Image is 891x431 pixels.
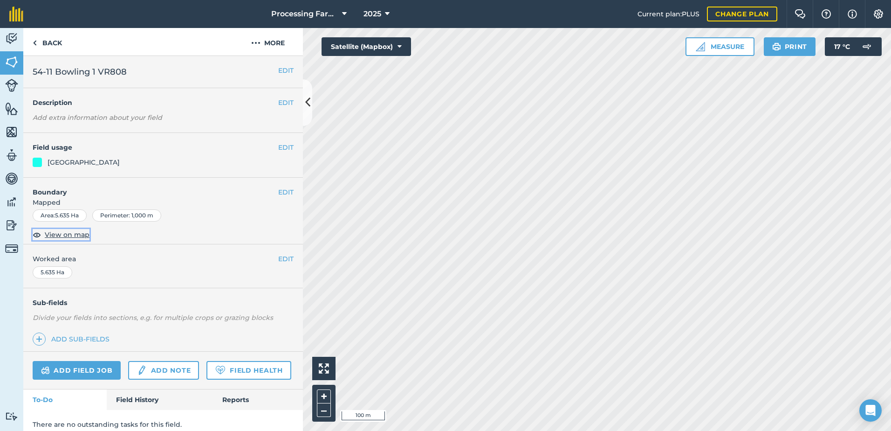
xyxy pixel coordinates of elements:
[5,172,18,186] img: svg+xml;base64,PD94bWwgdmVyc2lvbj0iMS4wIiBlbmNvZGluZz0idXRmLTgiPz4KPCEtLSBHZW5lcmF0b3I6IEFkb2JlIE...
[772,41,781,52] img: svg+xml;base64,PHN2ZyB4bWxucz0iaHR0cDovL3d3dy53My5vcmcvMjAwMC9zdmciIHdpZHRoPSIxOSIgaGVpZ2h0PSIyNC...
[251,37,260,49] img: svg+xml;base64,PHN2ZyB4bWxucz0iaHR0cDovL3d3dy53My5vcmcvMjAwMC9zdmciIHdpZHRoPSIyMCIgaGVpZ2h0PSIyNC...
[23,28,71,56] a: Back
[233,28,303,56] button: More
[23,197,303,208] span: Mapped
[5,218,18,232] img: svg+xml;base64,PD94bWwgdmVyc2lvbj0iMS4wIiBlbmNvZGluZz0idXRmLTgiPz4KPCEtLSBHZW5lcmF0b3I6IEFkb2JlIE...
[834,37,850,56] span: 17 ° C
[36,334,42,345] img: svg+xml;base64,PHN2ZyB4bWxucz0iaHR0cDovL3d3dy53My5vcmcvMjAwMC9zdmciIHdpZHRoPSIxNCIgaGVpZ2h0PSIyNC...
[206,361,291,380] a: Field Health
[5,195,18,209] img: svg+xml;base64,PD94bWwgdmVyc2lvbj0iMS4wIiBlbmNvZGluZz0idXRmLTgiPz4KPCEtLSBHZW5lcmF0b3I6IEFkb2JlIE...
[33,65,127,78] span: 54-11 Bowling 1 VR808
[33,254,294,264] span: Worked area
[5,412,18,421] img: svg+xml;base64,PD94bWwgdmVyc2lvbj0iMS4wIiBlbmNvZGluZz0idXRmLTgiPz4KPCEtLSBHZW5lcmF0b3I6IEFkb2JlIE...
[33,142,278,153] h4: Field usage
[5,148,18,162] img: svg+xml;base64,PD94bWwgdmVyc2lvbj0iMS4wIiBlbmNvZGluZz0idXRmLTgiPz4KPCEtLSBHZW5lcmF0b3I6IEFkb2JlIE...
[5,55,18,69] img: svg+xml;base64,PHN2ZyB4bWxucz0iaHR0cDovL3d3dy53My5vcmcvMjAwMC9zdmciIHdpZHRoPSI1NiIgaGVpZ2h0PSI2MC...
[9,7,23,21] img: fieldmargin Logo
[685,37,754,56] button: Measure
[278,97,294,108] button: EDIT
[319,363,329,374] img: Four arrows, one pointing top left, one top right, one bottom right and the last bottom left
[128,361,199,380] a: Add note
[322,37,411,56] button: Satellite (Mapbox)
[5,125,18,139] img: svg+xml;base64,PHN2ZyB4bWxucz0iaHR0cDovL3d3dy53My5vcmcvMjAwMC9zdmciIHdpZHRoPSI1NiIgaGVpZ2h0PSI2MC...
[33,419,294,430] p: There are no outstanding tasks for this field.
[317,403,331,417] button: –
[278,142,294,153] button: EDIT
[825,37,882,56] button: 17 °C
[859,399,882,422] div: Open Intercom Messenger
[33,333,113,346] a: Add sub-fields
[137,365,147,376] img: svg+xml;base64,PD94bWwgdmVyc2lvbj0iMS4wIiBlbmNvZGluZz0idXRmLTgiPz4KPCEtLSBHZW5lcmF0b3I6IEFkb2JlIE...
[213,389,303,410] a: Reports
[821,9,832,19] img: A question mark icon
[33,229,89,240] button: View on map
[696,42,705,51] img: Ruler icon
[5,32,18,46] img: svg+xml;base64,PD94bWwgdmVyc2lvbj0iMS4wIiBlbmNvZGluZz0idXRmLTgiPz4KPCEtLSBHZW5lcmF0b3I6IEFkb2JlIE...
[33,209,87,222] div: Area : 5.635 Ha
[41,365,50,376] img: svg+xml;base64,PD94bWwgdmVyc2lvbj0iMS4wIiBlbmNvZGluZz0idXRmLTgiPz4KPCEtLSBHZW5lcmF0b3I6IEFkb2JlIE...
[873,9,884,19] img: A cog icon
[363,8,381,20] span: 2025
[5,102,18,116] img: svg+xml;base64,PHN2ZyB4bWxucz0iaHR0cDovL3d3dy53My5vcmcvMjAwMC9zdmciIHdpZHRoPSI1NiIgaGVpZ2h0PSI2MC...
[278,187,294,197] button: EDIT
[764,37,816,56] button: Print
[33,97,294,108] h4: Description
[848,8,857,20] img: svg+xml;base64,PHN2ZyB4bWxucz0iaHR0cDovL3d3dy53My5vcmcvMjAwMC9zdmciIHdpZHRoPSIxNyIgaGVpZ2h0PSIxNy...
[33,266,72,278] div: 5.635 Ha
[278,65,294,76] button: EDIT
[45,229,89,240] span: View on map
[5,79,18,92] img: svg+xml;base64,PD94bWwgdmVyc2lvbj0iMS4wIiBlbmNvZGluZz0idXRmLTgiPz4KPCEtLSBHZW5lcmF0b3I6IEFkb2JlIE...
[271,8,338,20] span: Processing Farms
[23,389,107,410] a: To-Do
[33,313,273,322] em: Divide your fields into sections, e.g. for multiple crops or grazing blocks
[707,7,777,21] a: Change plan
[33,37,37,49] img: svg+xml;base64,PHN2ZyB4bWxucz0iaHR0cDovL3d3dy53My5vcmcvMjAwMC9zdmciIHdpZHRoPSI5IiBoZWlnaHQ9IjI0Ii...
[33,229,41,240] img: svg+xml;base64,PHN2ZyB4bWxucz0iaHR0cDovL3d3dy53My5vcmcvMjAwMC9zdmciIHdpZHRoPSIxOCIgaGVpZ2h0PSIyNC...
[48,157,120,167] div: [GEOGRAPHIC_DATA]
[637,9,699,19] span: Current plan : PLUS
[278,254,294,264] button: EDIT
[317,389,331,403] button: +
[5,242,18,255] img: svg+xml;base64,PD94bWwgdmVyc2lvbj0iMS4wIiBlbmNvZGluZz0idXRmLTgiPz4KPCEtLSBHZW5lcmF0b3I6IEFkb2JlIE...
[92,209,161,222] div: Perimeter : 1,000 m
[23,178,278,197] h4: Boundary
[795,9,806,19] img: Two speech bubbles overlapping with the left bubble in the forefront
[107,389,212,410] a: Field History
[33,361,121,380] a: Add field job
[23,298,303,308] h4: Sub-fields
[857,37,876,56] img: svg+xml;base64,PD94bWwgdmVyc2lvbj0iMS4wIiBlbmNvZGluZz0idXRmLTgiPz4KPCEtLSBHZW5lcmF0b3I6IEFkb2JlIE...
[33,113,162,122] em: Add extra information about your field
